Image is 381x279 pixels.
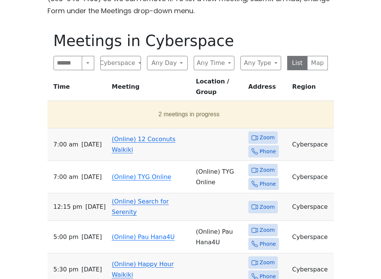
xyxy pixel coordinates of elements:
[260,225,275,235] span: Zoom
[245,76,289,101] th: Address
[54,172,78,182] span: 7:00 AM
[260,133,275,142] span: Zoom
[112,261,174,278] a: (Online) Happy Hour Waikiki
[112,198,169,216] a: (Online) Search for Serenity
[307,56,328,70] button: Map
[289,221,334,253] td: Cyberspace
[260,147,276,156] span: Phone
[260,239,276,249] span: Phone
[289,128,334,161] td: Cyberspace
[112,173,171,180] a: (Online) TYG Online
[112,136,176,153] a: (Online) 12 Coconuts Waikiki
[82,56,94,70] button: Search
[260,202,275,212] span: Zoom
[54,232,79,242] span: 5:00 PM
[260,258,275,267] span: Zoom
[289,76,334,101] th: Region
[193,221,245,253] td: (Online) Pau Hana4U
[54,202,83,212] span: 12:15 PM
[81,264,102,275] span: [DATE]
[193,76,245,101] th: Location / Group
[100,56,141,70] button: Cyberspace
[81,232,102,242] span: [DATE]
[81,139,102,150] span: [DATE]
[109,76,193,101] th: Meeting
[287,56,308,70] button: List
[112,233,175,240] a: (Online) Pau Hana4U
[47,76,109,101] th: Time
[260,179,276,189] span: Phone
[194,56,234,70] button: Any Time
[54,139,78,150] span: 7:00 AM
[260,165,275,175] span: Zoom
[193,161,245,193] td: (Online) TYG Online
[240,56,281,70] button: Any Type
[54,56,83,70] input: Search
[289,161,334,193] td: Cyberspace
[85,202,106,212] span: [DATE]
[54,32,328,50] h1: Meetings in Cyberspace
[54,264,79,275] span: 5:30 PM
[147,56,188,70] button: Any Day
[289,193,334,221] td: Cyberspace
[50,104,328,125] button: 2 meetings in progress
[81,172,102,182] span: [DATE]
